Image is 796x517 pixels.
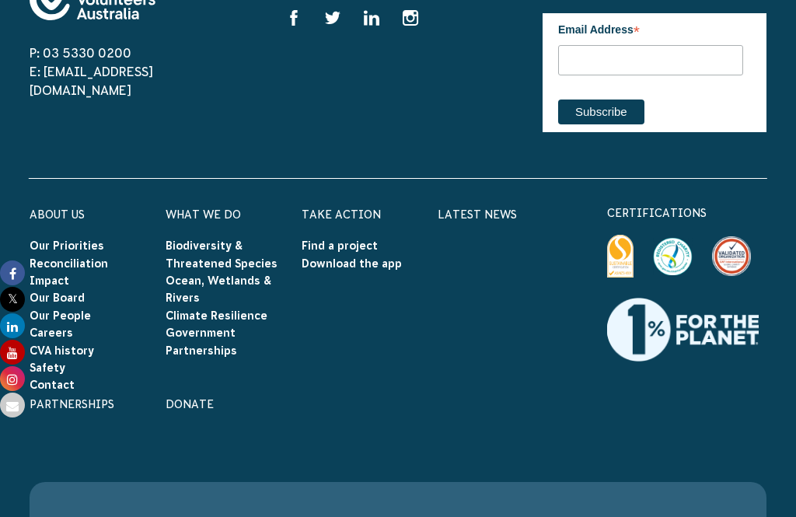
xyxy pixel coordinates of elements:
a: Latest News [438,208,517,221]
a: Donate [166,398,214,410]
label: Email Address [558,13,743,43]
a: Ocean, Wetlands & Rivers [166,274,271,304]
p: certifications [607,204,767,222]
a: Safety [30,362,65,374]
a: Government Partnerships [166,327,237,356]
a: CVA history [30,344,94,357]
a: Biodiversity & Threatened Species [166,239,278,269]
a: Climate Resilience [166,309,267,322]
a: Careers [30,327,73,339]
a: Contact [30,379,75,391]
a: Impact [30,274,69,287]
a: Our People [30,309,91,322]
a: What We Do [166,208,241,221]
a: Download the app [302,257,402,270]
a: About Us [30,208,85,221]
a: Reconciliation [30,257,108,270]
a: Find a project [302,239,378,252]
a: P: 03 5330 0200 [30,46,131,60]
a: Our Board [30,292,85,304]
a: Take Action [302,208,381,221]
a: E: [EMAIL_ADDRESS][DOMAIN_NAME] [30,65,153,97]
a: Our Priorities [30,239,104,252]
input: Subscribe [558,100,644,124]
a: Partnerships [30,398,114,410]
